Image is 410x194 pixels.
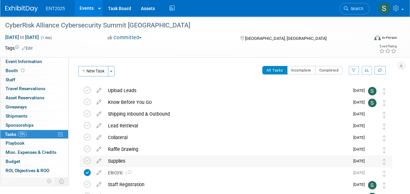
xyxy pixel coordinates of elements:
[0,57,68,66] a: Event Information
[0,139,68,148] a: Playbook
[379,45,397,48] div: Event Rating
[105,120,349,131] div: Lead Retrieval
[6,77,15,82] span: Staff
[44,177,55,186] td: Personalize Event Tab Strip
[383,182,386,188] i: Move task
[33,177,38,182] span: 1
[353,112,368,116] span: [DATE]
[0,75,68,84] a: Staff
[6,59,42,64] span: Event Information
[368,110,376,119] img: Rose Bodin
[368,146,376,154] img: Rose Bodin
[0,66,68,75] a: Booth
[348,6,363,11] span: Search
[5,132,27,137] span: Tasks
[368,157,376,166] img: Rose Bodin
[368,181,376,189] img: Stephanie Silva
[0,121,68,130] a: Sponsorships
[353,123,368,128] span: [DATE]
[383,147,386,153] i: Move task
[6,122,34,128] span: Sponsorships
[383,170,386,177] i: Move task
[287,66,315,74] button: Incomplete
[0,93,68,102] a: Asset Reservations
[374,66,386,74] a: Refresh
[6,113,27,119] span: Shipments
[93,123,105,129] a: edit
[93,146,105,152] a: edit
[6,159,20,164] span: Budget
[18,132,27,137] span: 10%
[93,88,105,93] a: edit
[6,104,27,109] span: Giveaways
[0,84,68,93] a: Travel Reservations
[0,166,68,175] a: ROI, Objectives & ROO
[0,175,68,184] a: Attachments1
[0,148,68,157] a: Misc. Expenses & Credits
[105,132,349,143] div: Collateral
[0,157,68,166] a: Budget
[105,179,349,190] div: Staff Registration
[105,144,349,155] div: Raffle Drawing
[368,122,376,131] img: Rose Bodin
[383,135,386,141] i: Move task
[22,46,33,51] a: Edit
[55,177,68,186] td: Toggle Event Tabs
[374,35,381,40] img: Format-Inperson.png
[6,177,38,182] span: Attachments
[6,150,56,155] span: Misc. Expenses & Credits
[105,155,349,167] div: Supplies
[383,159,386,165] i: Move task
[0,130,68,139] a: Tasks10%
[5,34,39,40] span: [DATE] [DATE]
[19,35,25,40] span: to
[353,182,368,187] span: [DATE]
[105,97,349,108] div: Know Before You Go
[245,36,326,41] span: [GEOGRAPHIC_DATA], [GEOGRAPHIC_DATA]
[340,3,370,14] a: Search
[93,99,105,105] a: edit
[0,103,68,111] a: Giveaways
[383,100,386,106] i: Move task
[6,86,45,91] span: Travel Reservations
[383,112,386,118] i: Move task
[353,170,368,175] span: [DATE]
[6,168,49,173] span: ROI, Objectives & ROO
[123,171,131,175] span: 1
[0,112,68,121] a: Shipments
[105,108,349,120] div: Shipping Inbound & Outbound
[262,66,287,74] button: All Tasks
[105,85,349,96] div: Upload Leads
[353,88,368,93] span: [DATE]
[340,34,397,44] div: Event Format
[353,100,368,105] span: [DATE]
[105,34,144,41] button: Committed
[93,182,105,187] a: edit
[383,88,386,94] i: Move task
[93,135,105,140] a: edit
[383,123,386,130] i: Move task
[368,99,376,107] img: Stephanie Silva
[315,66,343,74] button: Completed
[40,36,52,40] span: (1 day)
[368,169,376,178] img: Rose Bodin
[93,158,105,164] a: edit
[6,140,24,146] span: Playbook
[353,147,368,152] span: [DATE]
[93,111,105,117] a: edit
[5,6,38,12] img: ExhibitDay
[20,68,26,73] span: Booth not reserved yet
[353,135,368,140] span: [DATE]
[378,2,390,15] img: Stephanie Silva
[382,35,397,40] div: In-Person
[6,68,26,73] span: Booth
[78,66,108,76] button: New Task
[3,20,363,31] div: CyberRisk Alliance Cybersecurity Summit [GEOGRAPHIC_DATA]
[6,95,44,100] span: Asset Reservations
[105,167,349,178] div: Electric
[353,159,368,163] span: [DATE]
[5,45,33,51] td: Tags
[368,87,376,95] img: Stephanie Silva
[46,6,65,11] span: ENT2025
[368,134,376,142] img: Rose Bodin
